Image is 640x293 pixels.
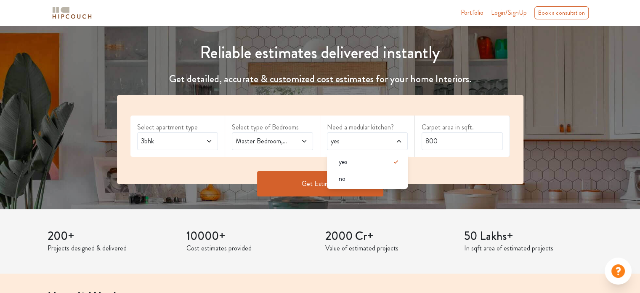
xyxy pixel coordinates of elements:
button: Get Estimate [257,171,383,196]
h3: 200+ [48,229,176,244]
span: yes [339,157,348,167]
h4: Get detailed, accurate & customized cost estimates for your home Interiors. [112,73,528,85]
h3: 50 Lakhs+ [464,229,593,244]
p: Cost estimates provided [186,243,315,253]
p: In sqft area of estimated projects [464,243,593,253]
p: Value of estimated projects [325,243,454,253]
span: logo-horizontal.svg [51,3,93,22]
label: Select apartment type [137,122,218,132]
span: Login/SignUp [491,8,527,17]
span: yes [329,136,384,146]
span: no [339,174,345,184]
div: Book a consultation [534,6,589,19]
label: Need a modular kitchen? [327,122,408,132]
a: Portfolio [461,8,483,18]
h3: 10000+ [186,229,315,244]
p: Projects designed & delivered [48,243,176,253]
label: Carpet area in sqft. [422,122,503,132]
h1: Reliable estimates delivered instantly [112,43,528,63]
h3: 2000 Cr+ [325,229,454,244]
input: Enter area sqft [422,132,503,150]
img: logo-horizontal.svg [51,5,93,20]
span: Master Bedroom,Guest,Kids Bedroom [234,136,289,146]
label: Select type of Bedrooms [232,122,313,132]
span: 3bhk [139,136,194,146]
